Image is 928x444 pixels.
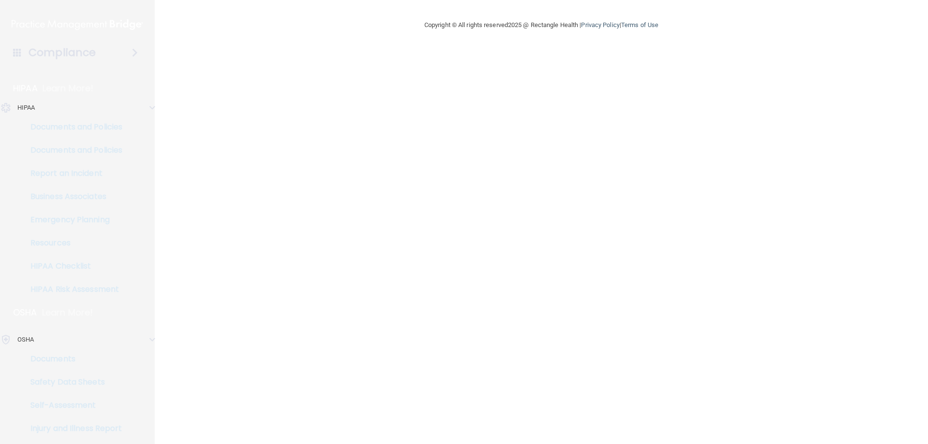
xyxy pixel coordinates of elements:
img: PMB logo [12,15,143,34]
p: OSHA [13,307,37,318]
p: Report an Incident [6,169,138,178]
p: Documents and Policies [6,145,138,155]
h4: Compliance [29,46,96,59]
p: HIPAA [13,83,38,94]
p: Self-Assessment [6,401,138,410]
p: Injury and Illness Report [6,424,138,433]
p: HIPAA Checklist [6,261,138,271]
p: Safety Data Sheets [6,377,138,387]
p: Business Associates [6,192,138,201]
a: Terms of Use [621,21,658,29]
a: Privacy Policy [581,21,619,29]
div: Copyright © All rights reserved 2025 @ Rectangle Health | | [365,10,718,41]
p: Emergency Planning [6,215,138,225]
p: Learn More! [43,83,94,94]
p: HIPAA Risk Assessment [6,285,138,294]
p: Learn More! [42,307,93,318]
p: Documents [6,354,138,364]
p: Documents and Policies [6,122,138,132]
p: OSHA [17,334,34,345]
p: HIPAA [17,102,35,114]
p: Resources [6,238,138,248]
